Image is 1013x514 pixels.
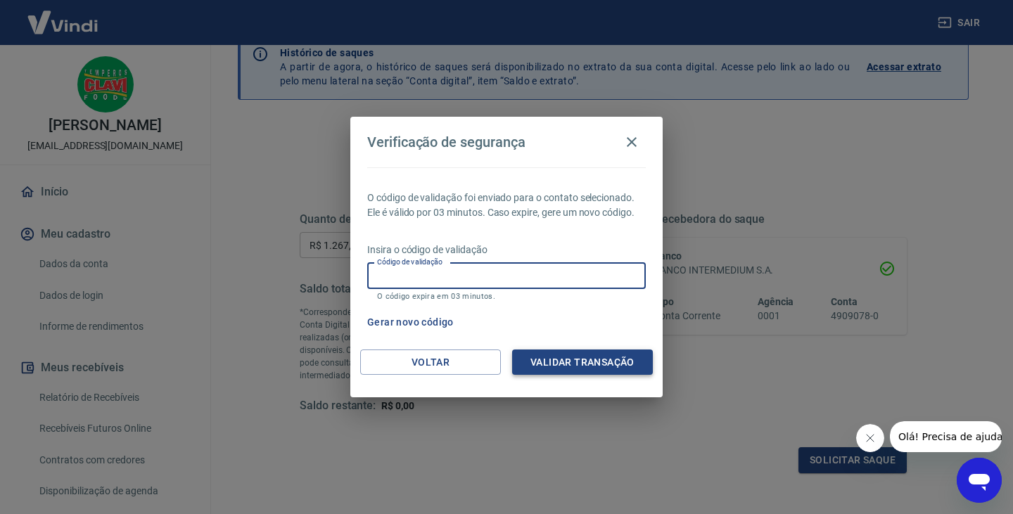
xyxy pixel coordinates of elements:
[367,243,646,257] p: Insira o código de validação
[362,309,459,335] button: Gerar novo código
[377,292,636,301] p: O código expira em 03 minutos.
[512,349,653,375] button: Validar transação
[957,458,1002,503] iframe: Botão para abrir a janela de mensagens
[367,134,525,150] h4: Verificação de segurança
[8,10,118,21] span: Olá! Precisa de ajuda?
[890,421,1002,452] iframe: Mensagem da empresa
[367,191,646,220] p: O código de validação foi enviado para o contato selecionado. Ele é válido por 03 minutos. Caso e...
[360,349,501,375] button: Voltar
[856,424,884,452] iframe: Fechar mensagem
[377,257,442,267] label: Código de validação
